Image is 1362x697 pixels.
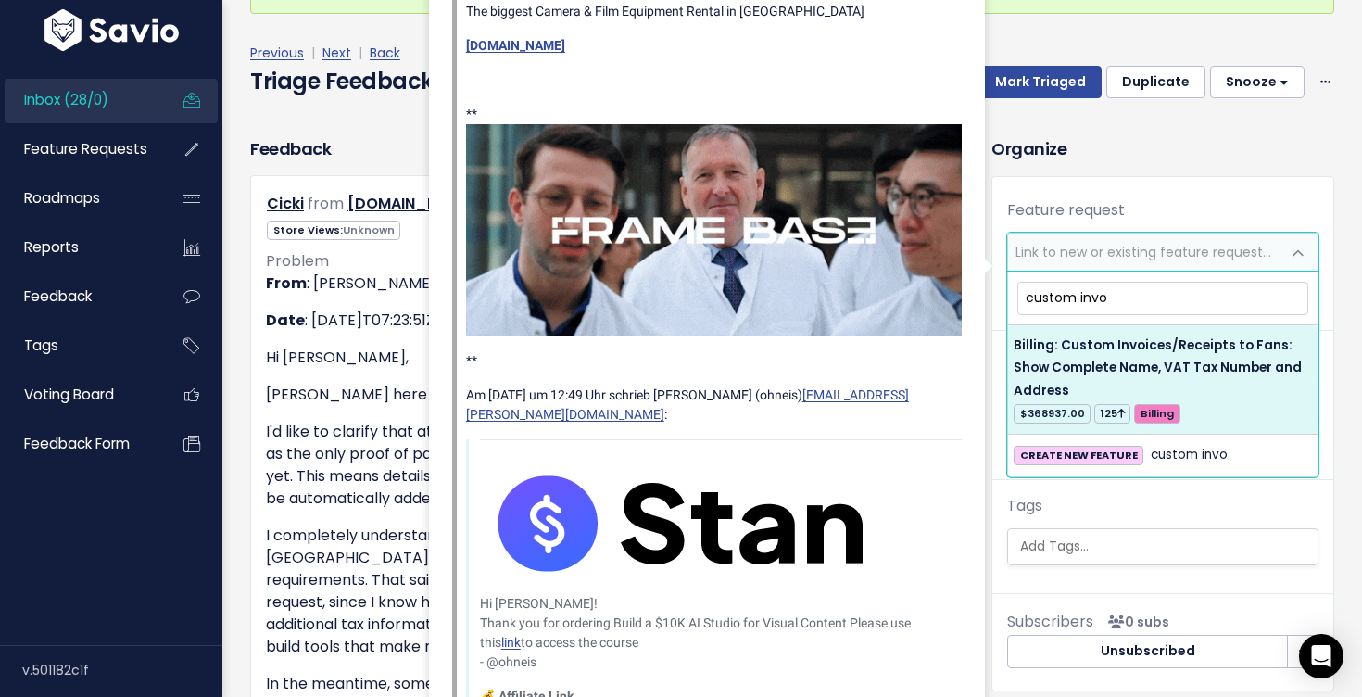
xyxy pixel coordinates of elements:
[501,635,521,650] a: link
[308,193,344,214] span: from
[480,455,883,594] img: Logo.png
[466,386,962,425] p: Am [DATE] um 12:49 Uhr schrieb [PERSON_NAME] (ohneis) :
[267,193,304,214] a: Cicki
[480,455,962,672] p: Hi [PERSON_NAME]! Thank you for ordering Build a $10K AI Studio for Visual Content Please use thi...
[5,177,154,220] a: Roadmaps
[370,44,400,62] a: Back
[1094,404,1130,424] span: 125
[343,222,395,237] span: Unknown
[266,347,917,369] p: Hi [PERSON_NAME],
[5,324,154,367] a: Tags
[24,286,92,306] span: Feedback
[1106,66,1205,99] button: Duplicate
[991,136,1334,161] h3: Organize
[322,44,351,62] a: Next
[1007,611,1093,632] span: Subscribers
[5,423,154,465] a: Feedback form
[250,44,304,62] a: Previous
[1101,613,1169,631] span: <p><strong>Subscribers</strong><br><br> No subscribers yet<br> </p>
[24,188,100,208] span: Roadmaps
[24,139,147,158] span: Feature Requests
[5,374,154,416] a: Voting Board
[1007,635,1288,668] button: Unsubscribed
[250,136,331,161] h3: Feedback
[1151,444,1228,466] span: custom invo
[267,221,400,240] span: Store Views:
[355,44,366,62] span: |
[266,310,305,331] strong: Date
[24,385,114,404] span: Voting Board
[1299,634,1343,678] div: Open Intercom Messenger
[5,128,154,171] a: Feature Requests
[1014,336,1302,399] span: Billing: Custom Invoices/Receipts to Fans: Show Complete Name, VAT Tax Number and Address
[24,237,79,257] span: Reports
[5,275,154,318] a: Feedback
[266,525,917,658] p: I completely understand how important this is, especially for Creators based in the [GEOGRAPHIC_D...
[266,310,917,332] p: : [DATE]T07:23:51Z
[266,421,917,510] p: I'd like to clarify that at this time, the current [PERSON_NAME] receipt template serves as the o...
[1015,243,1271,261] span: Link to new or existing feature request...
[5,226,154,269] a: Reports
[1020,448,1138,463] strong: CREATE NEW FEATURE
[5,79,154,121] a: Inbox (28/0)
[1134,404,1179,424] span: Billing
[266,384,917,406] p: [PERSON_NAME] here with [PERSON_NAME] — thank you for reaching out!
[24,90,108,109] span: Inbox (28/0)
[1007,199,1125,222] label: Feature request
[40,9,183,51] img: logo-white.9d6f32f41409.svg
[250,65,447,98] h4: Triage Feedback
[1007,495,1042,517] label: Tags
[1210,66,1305,99] button: Snooze
[266,250,329,272] span: Problem
[466,38,565,53] a: [DOMAIN_NAME]
[1013,537,1322,556] input: Add Tags...
[466,124,962,336] img: AIorK4xAhGw8sv5ezTNskhgUnkU8yC2KRa8e4hWcDZI62xQxKjvPju5IrfzD7LBB-UNWVZ6xMq9xJ2CGmTXa
[266,272,307,294] strong: From
[24,336,58,355] span: Tags
[979,66,1102,99] button: Mark Triaged
[1014,404,1091,424] span: $368937.00
[308,44,319,62] span: |
[347,193,475,214] a: [DOMAIN_NAME]
[24,434,130,453] span: Feedback form
[266,272,917,295] p: : [PERSON_NAME] ([PERSON_NAME][EMAIL_ADDRESS][DOMAIN_NAME])
[22,646,222,694] div: v.501182c1f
